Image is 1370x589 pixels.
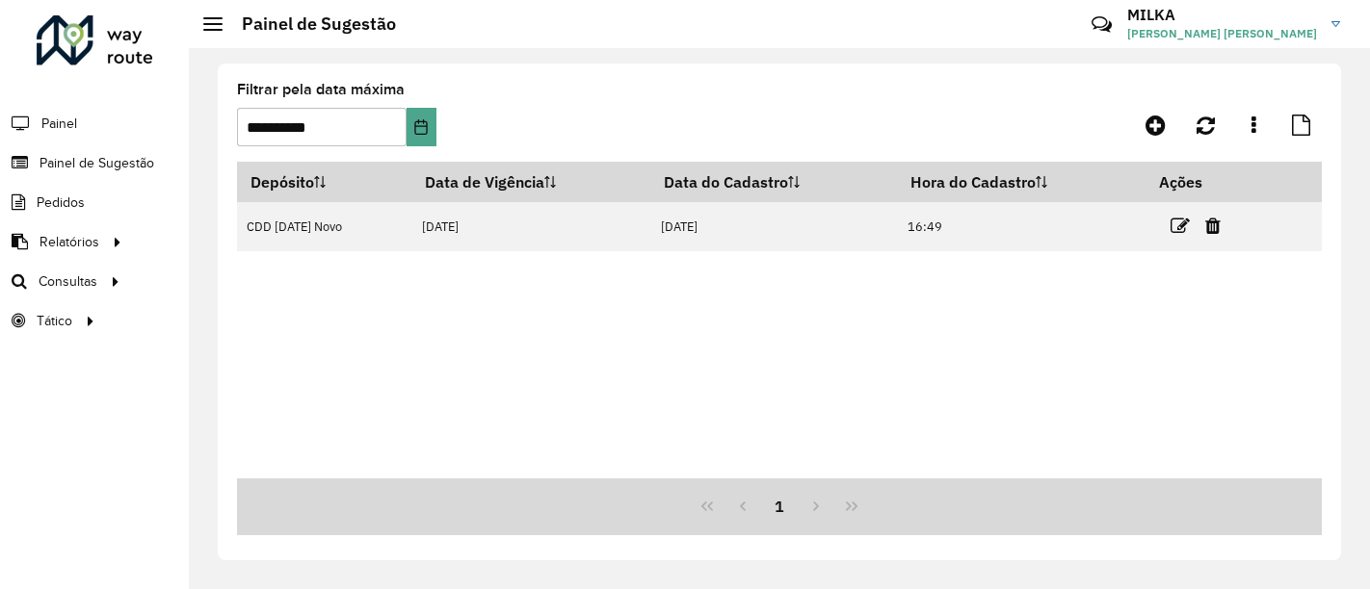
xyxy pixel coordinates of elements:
span: Pedidos [37,192,85,213]
span: Tático [37,311,72,331]
button: 1 [761,488,798,525]
th: Data do Cadastro [651,162,898,202]
span: Painel de Sugestão [40,153,154,173]
button: Choose Date [407,108,436,146]
td: [DATE] [412,202,651,251]
span: Relatórios [40,232,99,252]
a: Contato Rápido [1081,4,1122,45]
span: Painel [41,114,77,134]
a: Editar [1171,213,1190,239]
th: Ações [1146,162,1261,202]
td: [DATE] [651,202,898,251]
th: Depósito [237,162,412,202]
td: CDD [DATE] Novo [237,202,412,251]
td: 16:49 [898,202,1146,251]
label: Filtrar pela data máxima [237,78,405,101]
h2: Painel de Sugestão [223,13,396,35]
span: [PERSON_NAME] [PERSON_NAME] [1127,25,1317,42]
th: Hora do Cadastro [898,162,1146,202]
h3: MILKA [1127,6,1317,24]
a: Excluir [1205,213,1221,239]
th: Data de Vigência [412,162,651,202]
span: Consultas [39,271,97,292]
